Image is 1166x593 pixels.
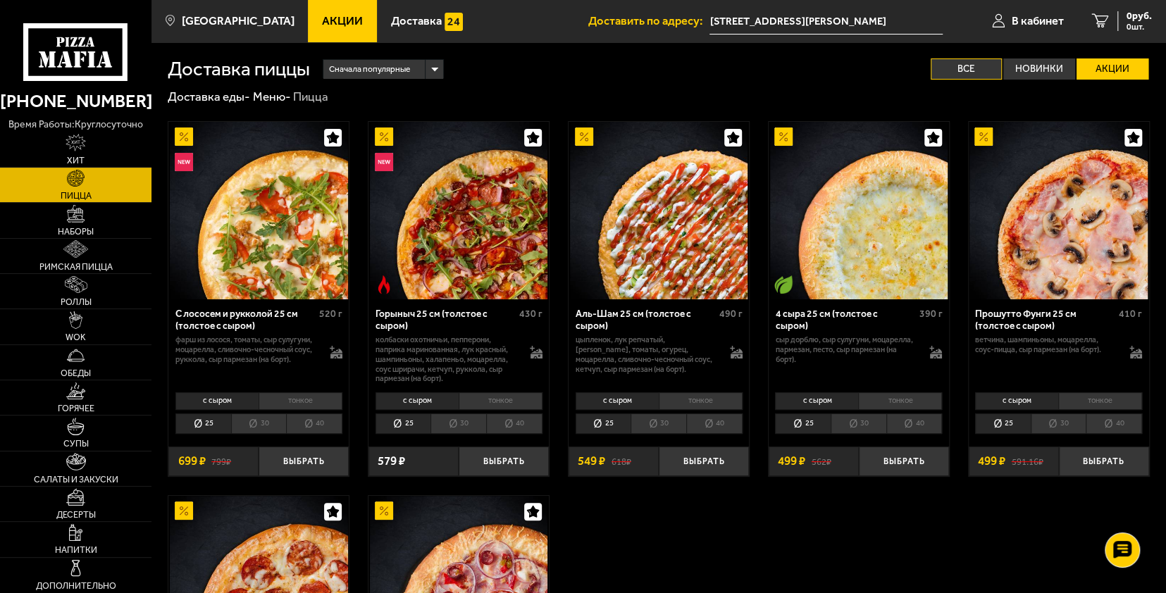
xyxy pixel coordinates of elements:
[56,511,96,520] span: Десерты
[775,413,831,434] li: 25
[570,122,748,300] img: Аль-Шам 25 см (толстое с сыром)
[858,392,942,410] li: тонкое
[719,308,743,320] span: 490 г
[770,122,948,300] img: 4 сыра 25 см (толстое с сыром)
[175,501,193,520] img: Акционный
[175,153,193,171] img: Новинка
[329,58,410,81] span: Сначала популярные
[769,122,949,300] a: АкционныйВегетарианское блюдо4 сыра 25 см (толстое с сыром)
[168,89,250,104] a: Доставка еды-
[375,501,393,520] img: Акционный
[974,127,993,146] img: Акционный
[812,455,831,467] s: 562 ₽
[1031,413,1086,434] li: 30
[375,275,393,294] img: Острое блюдо
[576,392,659,410] li: с сыром
[58,404,94,413] span: Горячее
[631,413,686,434] li: 30
[175,413,231,434] li: 25
[576,308,716,332] div: Аль-Шам 25 см (толстое с сыром)
[459,447,549,476] button: Выбрать
[375,127,393,146] img: Акционный
[319,308,342,320] span: 520 г
[175,392,259,410] li: с сыром
[61,192,92,201] span: Пицца
[61,298,92,307] span: Роллы
[36,582,116,591] span: Дополнительно
[376,413,431,434] li: 25
[259,392,342,410] li: тонкое
[975,308,1115,332] div: Прошутто Фунги 25 см (толстое с сыром)
[61,369,91,378] span: Обеды
[259,447,349,476] button: Выбрать
[578,455,605,467] span: 549 ₽
[67,156,85,166] span: Хит
[709,8,943,35] input: Ваш адрес доставки
[1012,15,1064,27] span: В кабинет
[775,335,917,364] p: сыр дорблю, сыр сулугуни, моцарелла, пармезан, песто, сыр пармезан (на борт).
[391,15,442,27] span: Доставка
[686,413,743,434] li: 40
[659,447,749,476] button: Выбрать
[931,58,1003,80] label: Все
[886,413,943,434] li: 40
[774,275,793,294] img: Вегетарианское блюдо
[969,122,1149,300] a: АкционныйПрошутто Фунги 25 см (толстое с сыром)
[293,89,328,104] div: Пицца
[778,455,805,467] span: 499 ₽
[919,308,942,320] span: 390 г
[430,413,486,434] li: 30
[445,13,463,31] img: 15daf4d41897b9f0e9f617042186c801.svg
[576,335,718,374] p: цыпленок, лук репчатый, [PERSON_NAME], томаты, огурец, моцарелла, сливочно-чесночный соус, кетчуп...
[975,392,1058,410] li: с сыром
[831,413,886,434] li: 30
[231,413,287,434] li: 30
[34,475,118,485] span: Салаты и закуски
[612,455,631,467] s: 618 ₽
[170,122,348,300] img: С лососем и рукколой 25 см (толстое с сыром)
[253,89,291,104] a: Меню-
[1011,455,1043,467] s: 591.16 ₽
[175,335,318,364] p: фарш из лосося, томаты, сыр сулугуни, моцарелла, сливочно-чесночный соус, руккола, сыр пармезан (...
[55,546,97,555] span: Напитки
[368,122,549,300] a: АкционныйНовинкаОстрое блюдоГорыныч 25 см (толстое с сыром)
[378,455,405,467] span: 579 ₽
[775,308,915,332] div: 4 сыра 25 см (толстое с сыром)
[774,127,793,146] img: Акционный
[1086,413,1142,434] li: 40
[375,153,393,171] img: Новинка
[376,335,518,384] p: колбаски Охотничьи, пепперони, паприка маринованная, лук красный, шампиньоны, халапеньо, моцарелл...
[576,413,631,434] li: 25
[66,333,86,342] span: WOK
[322,15,363,27] span: Акции
[178,455,205,467] span: 699 ₽
[519,308,542,320] span: 430 г
[39,263,113,272] span: Римская пицца
[58,227,94,237] span: Наборы
[859,447,949,476] button: Выбрать
[211,455,231,467] s: 799 ₽
[168,59,310,79] h1: Доставка пиццы
[775,392,858,410] li: с сыром
[588,15,709,27] span: Доставить по адресу:
[969,122,1148,300] img: Прошутто Фунги 25 см (толстое с сыром)
[175,308,316,332] div: С лососем и рукколой 25 см (толстое с сыром)
[1127,23,1152,31] span: 0 шт.
[659,392,743,410] li: тонкое
[376,308,516,332] div: Горыныч 25 см (толстое с сыром)
[1003,58,1075,80] label: Новинки
[975,413,1031,434] li: 25
[376,392,459,410] li: с сыром
[168,122,349,300] a: АкционныйНовинкаС лососем и рукколой 25 см (толстое с сыром)
[1059,447,1149,476] button: Выбрать
[286,413,342,434] li: 40
[486,413,542,434] li: 40
[181,15,294,27] span: [GEOGRAPHIC_DATA]
[975,335,1117,355] p: ветчина, шампиньоны, моцарелла, соус-пицца, сыр пармезан (на борт).
[1127,11,1152,21] span: 0 руб.
[459,392,542,410] li: тонкое
[1119,308,1142,320] span: 410 г
[569,122,749,300] a: АкционныйАль-Шам 25 см (толстое с сыром)
[1058,392,1142,410] li: тонкое
[175,127,193,146] img: Акционный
